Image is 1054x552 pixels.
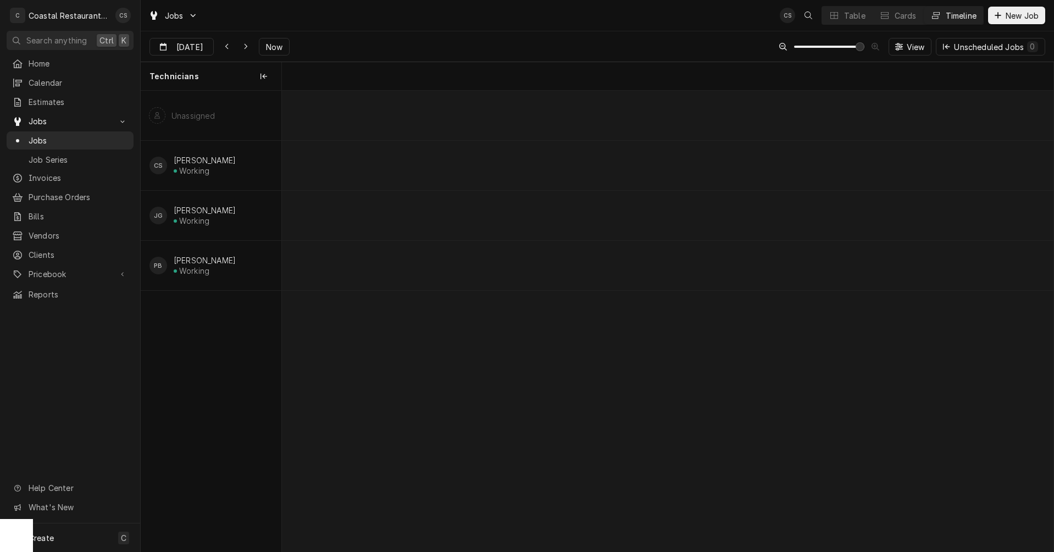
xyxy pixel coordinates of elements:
[7,151,134,169] a: Job Series
[115,8,131,23] div: Chris Sockriter's Avatar
[29,58,128,69] span: Home
[7,285,134,303] a: Reports
[7,498,134,516] a: Go to What's New
[29,211,128,222] span: Bills
[905,41,927,53] span: View
[29,191,128,203] span: Purchase Orders
[29,533,54,543] span: Create
[165,10,184,21] span: Jobs
[29,77,128,89] span: Calendar
[29,96,128,108] span: Estimates
[179,216,209,225] div: Working
[29,289,128,300] span: Reports
[144,7,202,25] a: Go to Jobs
[115,8,131,23] div: CS
[1003,10,1041,21] span: New Job
[29,154,128,165] span: Job Series
[7,93,134,111] a: Estimates
[10,8,25,23] div: C
[7,246,134,264] a: Clients
[149,207,167,224] div: JG
[7,74,134,92] a: Calendar
[7,479,134,497] a: Go to Help Center
[889,38,932,56] button: View
[26,35,87,46] span: Search anything
[29,230,128,241] span: Vendors
[954,41,1038,53] div: Unscheduled Jobs
[29,172,128,184] span: Invoices
[149,257,167,274] div: Phill Blush's Avatar
[29,501,127,513] span: What's New
[149,157,167,174] div: Chris Sockriter's Avatar
[179,166,209,175] div: Working
[7,131,134,150] a: Jobs
[7,54,134,73] a: Home
[29,482,127,494] span: Help Center
[988,7,1045,24] button: New Job
[946,10,977,21] div: Timeline
[149,257,167,274] div: PB
[141,62,281,91] div: Technicians column. SPACE for context menu
[7,112,134,130] a: Go to Jobs
[264,41,285,53] span: Now
[780,8,795,23] div: CS
[29,10,109,21] div: Coastal Restaurant Repair
[1029,41,1036,52] div: 0
[7,188,134,206] a: Purchase Orders
[7,207,134,225] a: Bills
[7,31,134,50] button: Search anythingCtrlK
[171,111,215,120] div: Unassigned
[149,207,167,224] div: James Gatton's Avatar
[7,169,134,187] a: Invoices
[121,35,126,46] span: K
[895,10,917,21] div: Cards
[179,266,209,275] div: Working
[149,71,199,82] span: Technicians
[29,249,128,261] span: Clients
[99,35,114,46] span: Ctrl
[259,38,290,56] button: Now
[29,115,112,127] span: Jobs
[780,8,795,23] div: Chris Sockriter's Avatar
[149,38,214,56] button: [DATE]
[936,38,1045,56] button: Unscheduled Jobs0
[7,265,134,283] a: Go to Pricebook
[121,532,126,544] span: C
[149,157,167,174] div: CS
[174,156,236,165] div: [PERSON_NAME]
[141,91,281,551] div: left
[282,91,1053,551] div: normal
[29,268,112,280] span: Pricebook
[29,135,128,146] span: Jobs
[844,10,866,21] div: Table
[7,227,134,245] a: Vendors
[174,256,236,265] div: [PERSON_NAME]
[174,206,236,215] div: [PERSON_NAME]
[800,7,817,24] button: Open search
